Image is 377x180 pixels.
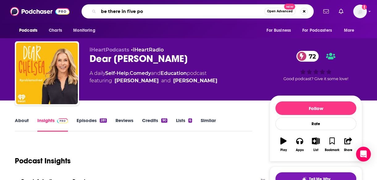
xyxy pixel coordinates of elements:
button: Share [340,133,356,156]
a: About [15,117,29,132]
a: Show notifications dropdown [321,6,331,17]
span: Podcasts [19,26,37,35]
img: Dear Chelsea [16,43,78,104]
span: 72 [303,51,319,62]
a: 72 [296,51,319,62]
svg: Add a profile image [362,5,367,10]
div: 90 [161,118,167,123]
div: 281 [100,118,107,123]
span: iHeartPodcasts [90,47,129,53]
a: Education [161,70,187,76]
button: Bookmark [324,133,340,156]
img: Podchaser - Follow, Share and Rate Podcasts [10,6,69,17]
div: Play [280,148,287,152]
a: Comedy [130,70,151,76]
div: Share [344,148,352,152]
img: User Profile [353,5,367,18]
div: Search podcasts, credits, & more... [82,4,314,18]
a: Credits90 [142,117,167,132]
span: and [161,77,171,84]
a: Episodes281 [77,117,107,132]
span: featuring [90,77,217,84]
div: 72Good podcast? Give it some love! [270,47,362,85]
a: Show notifications dropdown [336,6,346,17]
div: List [313,148,318,152]
button: Open AdvancedNew [264,8,295,15]
button: open menu [69,25,103,36]
span: Open Advanced [267,10,293,13]
button: Apps [291,133,308,156]
span: For Business [266,26,291,35]
a: Self-Help [105,70,129,76]
span: More [344,26,354,35]
button: Play [275,133,291,156]
a: Reviews [115,117,133,132]
input: Search podcasts, credits, & more... [98,6,264,16]
a: Charts [45,25,66,36]
button: open menu [262,25,299,36]
div: A daily podcast [90,70,217,84]
div: Apps [296,148,304,152]
button: open menu [340,25,362,36]
h1: Podcast Insights [15,156,71,166]
button: List [308,133,324,156]
a: Similar [201,117,216,132]
img: Podchaser Pro [57,118,68,123]
span: Charts [49,26,62,35]
div: Rate [275,117,356,130]
span: New [284,4,295,10]
button: Follow [275,101,356,115]
button: open menu [15,25,45,36]
span: Monitoring [73,26,95,35]
span: Logged in as megcassidy [353,5,367,18]
a: Lists6 [176,117,192,132]
div: 6 [188,118,192,123]
a: InsightsPodchaser Pro [37,117,68,132]
span: For Podcasters [302,26,332,35]
span: and [151,70,161,76]
span: Good podcast? Give it some love! [283,76,348,81]
a: iHeartRadio [133,47,164,53]
div: [PERSON_NAME] [173,77,217,84]
div: Open Intercom Messenger [356,147,371,162]
button: open menu [298,25,341,36]
div: Bookmark [325,148,339,152]
a: Chelsea Handler [115,77,159,84]
span: • [131,47,164,53]
span: , [129,70,130,76]
button: Show profile menu [353,5,367,18]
